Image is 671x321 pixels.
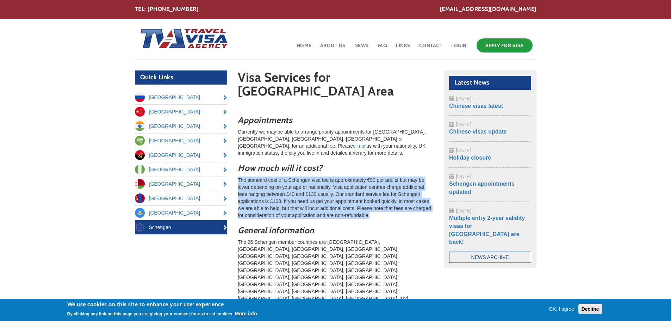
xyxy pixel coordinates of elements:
[456,174,471,179] span: [DATE]
[135,206,228,220] a: [GEOGRAPHIC_DATA]
[353,143,366,149] a: e-mail
[449,181,515,195] a: Schengen appointments updated
[238,163,322,173] em: How much will it cost?
[238,115,292,125] em: Appointments
[67,301,257,308] h2: We use cookies on this site to enhance your user experience
[578,304,602,314] button: Decline
[449,103,503,109] a: Chinese visas latest
[135,177,228,191] a: [GEOGRAPHIC_DATA]
[135,105,228,119] a: [GEOGRAPHIC_DATA]
[135,134,228,148] a: [GEOGRAPHIC_DATA]
[135,162,228,177] a: [GEOGRAPHIC_DATA]
[456,122,471,127] span: [DATE]
[135,119,228,133] a: [GEOGRAPHIC_DATA]
[319,37,346,60] a: About Us
[451,37,467,60] a: Login
[135,90,228,104] a: [GEOGRAPHIC_DATA]
[456,208,471,214] span: [DATE]
[238,128,433,156] p: Currently we may be able to arrange priority appointments for [GEOGRAPHIC_DATA], [GEOGRAPHIC_DATA...
[456,148,471,153] span: [DATE]
[135,5,536,13] div: TEL: [PHONE_NUMBER]
[135,220,228,234] a: Schengen
[135,191,228,205] a: [GEOGRAPHIC_DATA]
[440,5,536,13] a: [EMAIL_ADDRESS][DOMAIN_NAME]
[377,37,388,60] a: FAQ
[296,37,312,60] a: Home
[477,38,533,53] a: Apply for Visa
[395,37,411,60] a: Links
[238,70,433,101] h1: Visa Services for [GEOGRAPHIC_DATA] Area
[449,129,507,135] a: Chinese visas update
[67,311,234,316] p: By clicking any link on this page you are giving your consent for us to set cookies.
[354,37,369,60] a: News
[235,310,257,317] button: More info
[449,215,525,245] a: Multiple entry 2-year validity visas for [GEOGRAPHIC_DATA] are back!
[238,225,314,235] em: General information
[238,177,433,219] p: The standard cost of a Schengen visa fee is approximately €90 per adults but may be lower dependi...
[449,76,531,90] h2: Latest News
[238,239,433,309] p: The 26 Schengen member countries are [GEOGRAPHIC_DATA], [GEOGRAPHIC_DATA], [GEOGRAPHIC_DATA], [GE...
[418,37,443,60] a: Contact
[546,305,577,313] button: OK, I agree
[456,96,471,101] span: [DATE]
[135,148,228,162] a: [GEOGRAPHIC_DATA]
[449,155,491,161] a: Holiday closure
[135,21,229,57] img: Home
[449,252,531,263] a: News Archive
